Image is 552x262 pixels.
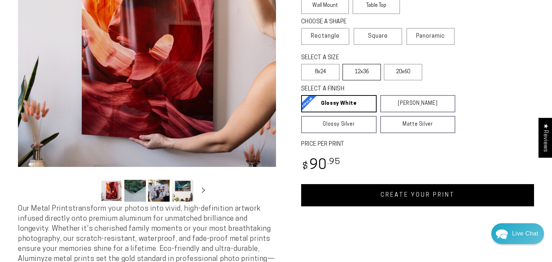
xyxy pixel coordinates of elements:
legend: SELECT A FINISH [301,85,438,93]
button: Load image 2 in gallery view [124,180,146,202]
button: Load image 1 in gallery view [101,180,122,202]
sup: .95 [327,158,340,166]
bdi: 90 [301,159,340,173]
span: Square [368,32,388,41]
label: 20x60 [384,64,422,80]
button: Slide right [195,183,211,198]
span: $ [302,162,308,172]
div: Click to open Judge.me floating reviews tab [538,118,552,158]
span: Panoramic [416,33,445,39]
a: CREATE YOUR PRINT [301,184,534,206]
a: Glossy Silver [301,116,377,133]
button: Slide left [83,183,98,198]
button: Load image 3 in gallery view [148,180,170,202]
div: Chat widget toggle [491,223,544,244]
a: Glossy White [301,95,377,112]
legend: SELECT A SIZE [301,54,399,62]
span: Rectangle [311,32,340,41]
a: Matte Silver [380,116,456,133]
div: Contact Us Directly [512,223,538,244]
label: 12x36 [342,64,381,80]
a: [PERSON_NAME] [380,95,456,112]
label: PRICE PER PRINT [301,140,534,149]
legend: CHOOSE A SHAPE [301,18,395,26]
button: Load image 4 in gallery view [172,180,193,202]
label: 8x24 [301,64,340,80]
